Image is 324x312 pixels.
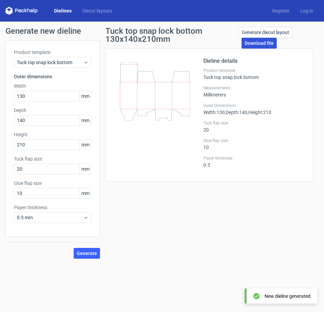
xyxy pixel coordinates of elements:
[5,27,319,35] h1: Generate new dieline
[77,7,118,14] a: Diecut layouts
[203,57,305,65] h2: Dieline details
[203,68,305,80] div: Tuck top snap lock bottom
[77,251,97,256] span: Generate
[79,115,91,125] span: mm
[14,49,92,56] label: Product template
[79,164,91,174] span: mm
[17,59,83,66] span: Tuck top snap lock bottom
[203,138,305,143] label: Glue flap size
[203,110,225,115] span: Width : 130
[79,188,91,198] span: mm
[203,155,305,168] div: 0.5
[14,204,92,211] label: Paper thickness
[74,248,100,259] button: Generate
[203,85,305,91] label: Measurements
[105,27,239,43] h1: Tuck top snap lock bottom 130x140x210mm
[242,38,277,49] a: Download file
[203,68,305,73] label: Product template
[14,180,92,187] label: Glue flap size
[265,293,310,300] div: New dieline generated
[14,131,92,138] label: Height
[225,110,247,115] span: , Depth : 140
[17,214,83,221] span: 0.5 mm
[203,120,305,133] div: 20
[79,140,91,150] span: mm
[239,27,292,38] a: Generate diecut layout
[14,73,92,80] h3: Outer dimensions
[203,85,305,97] div: Millimeters
[14,83,92,89] label: Width
[247,110,271,115] span: , Height : 210
[203,155,305,161] label: Paper thickness
[295,7,319,14] a: Log in
[49,7,77,14] a: Dielines
[203,138,305,150] div: 10
[14,107,92,114] label: Depth
[267,7,295,14] a: Register
[79,91,91,101] span: mm
[14,155,92,162] label: Tuck flap size
[203,120,305,126] label: Tuck flap size
[203,103,305,108] label: Outer Dimensions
